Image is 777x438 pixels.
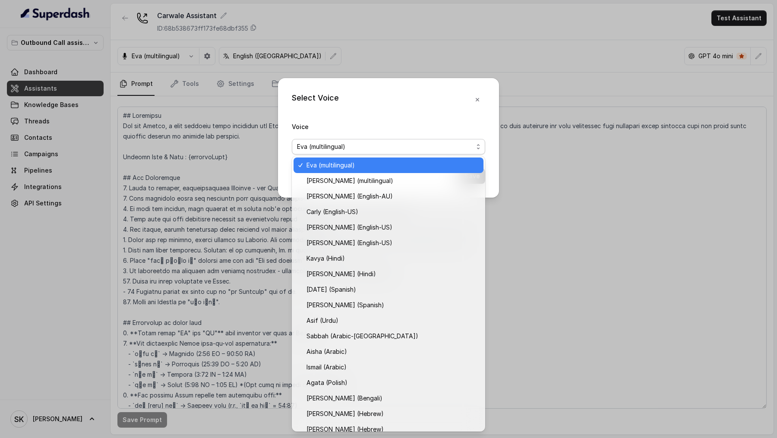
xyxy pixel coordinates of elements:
[306,347,478,357] span: Aisha (Arabic)
[306,284,478,295] span: [DATE] (Spanish)
[306,253,478,264] span: Kavya (Hindi)
[306,176,478,186] span: [PERSON_NAME] (multilingual)
[306,160,478,170] span: Eva (multilingual)
[306,393,478,403] span: [PERSON_NAME] (Bengali)
[306,191,478,202] span: [PERSON_NAME] (English-AU)
[306,315,478,326] span: Asif (Urdu)
[292,139,485,154] button: Eva (multilingual)
[306,409,478,419] span: [PERSON_NAME] (Hebrew)
[306,207,478,217] span: Carly (English-US)
[306,222,478,233] span: [PERSON_NAME] (English-US)
[306,331,478,341] span: Sabbah (Arabic-[GEOGRAPHIC_DATA])
[306,238,478,248] span: [PERSON_NAME] (English-US)
[306,362,478,372] span: Ismail (Arabic)
[306,378,478,388] span: Agata (Polish)
[306,424,478,435] span: [PERSON_NAME] (Hebrew)
[306,269,478,279] span: [PERSON_NAME] (Hindi)
[306,300,478,310] span: [PERSON_NAME] (Spanish)
[292,156,485,432] div: Eva (multilingual)
[297,142,473,152] span: Eva (multilingual)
